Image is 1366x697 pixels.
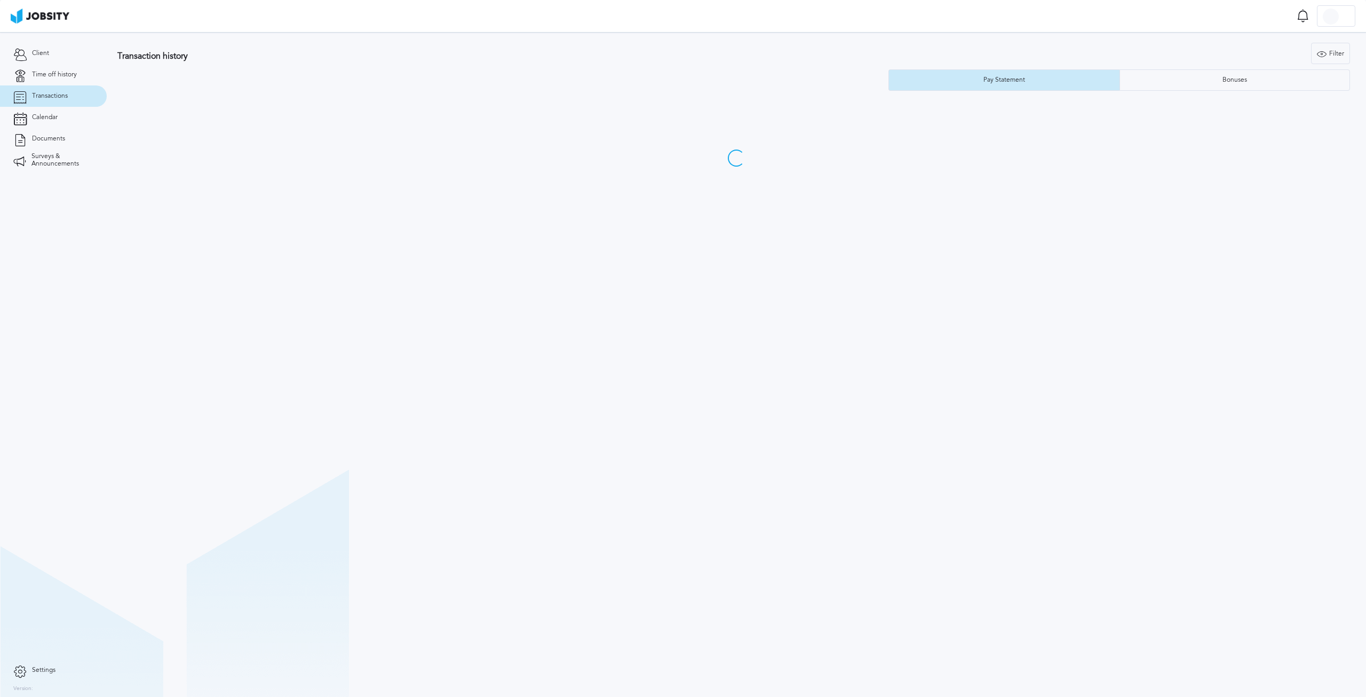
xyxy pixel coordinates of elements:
[32,135,65,143] span: Documents
[32,667,55,674] span: Settings
[888,69,1119,91] button: Pay Statement
[117,51,793,61] h3: Transaction history
[1312,43,1349,65] div: Filter
[1119,69,1351,91] button: Bonuses
[13,686,33,692] label: Version:
[11,9,69,24] img: ab4bad089aa723f57921c736e9817d99.png
[1311,43,1350,64] button: Filter
[978,76,1030,84] div: Pay Statement
[32,71,77,79] span: Time off history
[31,153,93,168] span: Surveys & Announcements
[32,50,49,57] span: Client
[32,92,68,100] span: Transactions
[32,114,58,121] span: Calendar
[1217,76,1252,84] div: Bonuses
